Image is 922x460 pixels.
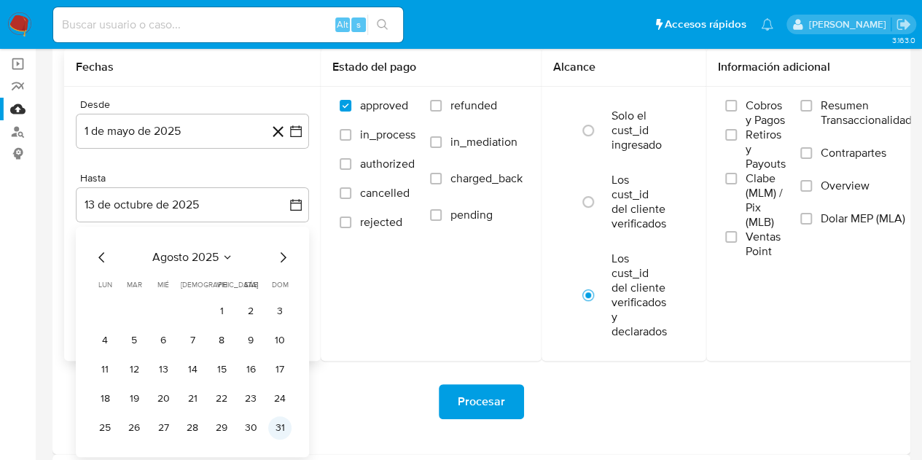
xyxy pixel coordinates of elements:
[891,34,915,46] span: 3.163.0
[665,17,746,32] span: Accesos rápidos
[53,15,403,34] input: Buscar usuario o caso...
[367,15,397,35] button: search-icon
[337,17,348,31] span: Alt
[356,17,361,31] span: s
[808,17,891,31] p: loui.hernandezrodriguez@mercadolibre.com.mx
[896,17,911,32] a: Salir
[761,18,773,31] a: Notificaciones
